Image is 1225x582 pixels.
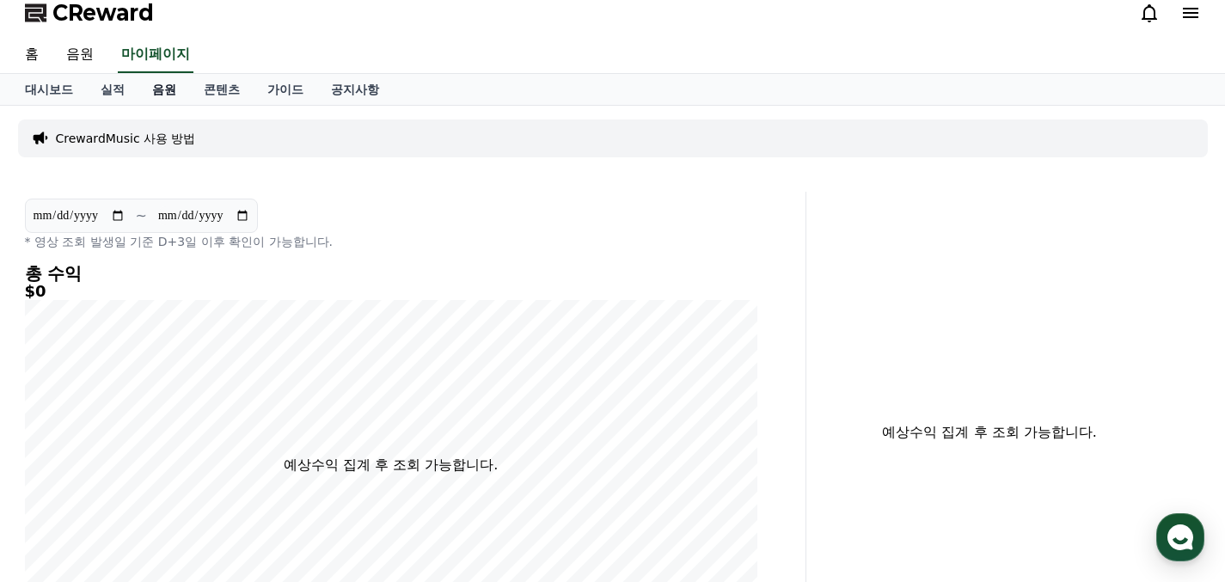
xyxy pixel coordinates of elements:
a: 음원 [138,74,190,105]
p: 예상수익 집계 후 조회 가능합니다. [820,422,1160,443]
a: CrewardMusic 사용 방법 [56,130,196,147]
a: 실적 [87,74,138,105]
a: 콘텐츠 [190,74,254,105]
h5: $0 [25,283,757,300]
a: 홈 [11,37,52,73]
a: 공지사항 [317,74,393,105]
p: * 영상 조회 발생일 기준 D+3일 이후 확인이 가능합니다. [25,233,757,250]
a: 음원 [52,37,107,73]
a: 가이드 [254,74,317,105]
a: 대화 [113,439,222,482]
a: 마이페이지 [118,37,193,73]
span: 설정 [266,465,286,479]
p: 예상수익 집계 후 조회 가능합니다. [284,455,498,475]
a: 홈 [5,439,113,482]
a: 대시보드 [11,74,87,105]
p: ~ [136,205,147,226]
span: 홈 [54,465,64,479]
span: 대화 [157,466,178,480]
a: 설정 [222,439,330,482]
h4: 총 수익 [25,264,757,283]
